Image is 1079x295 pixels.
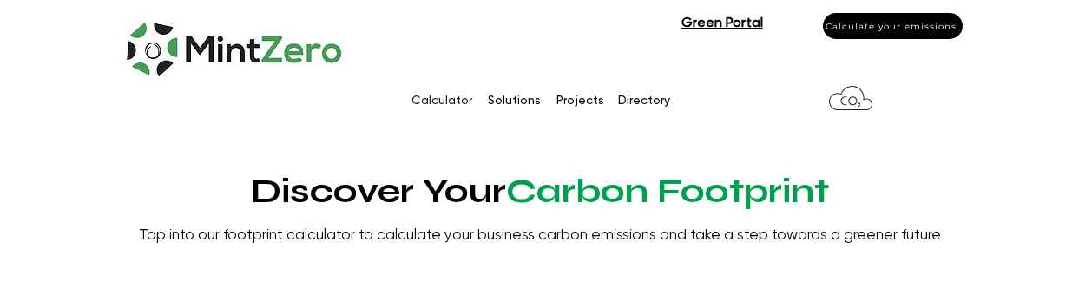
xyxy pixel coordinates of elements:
[826,21,957,32] span: Calculate your emissions
[403,88,479,114] a: Calculator
[681,16,763,30] span: Green Portal
[479,88,548,114] a: Solutions
[506,170,829,212] span: Carbon Footprint
[609,88,677,114] a: Directory
[548,88,613,114] p: Projects
[823,13,963,39] a: Calculate your emissions
[251,170,829,212] span: Discover Your
[548,88,609,114] a: Projects
[681,14,763,30] a: Green Portal
[609,88,679,114] p: Directory
[139,228,941,243] span: Tap into our footprint calculator to calculate your business carbon emissions and take a step tow...
[124,9,348,82] img: fgfdg.jpg
[321,88,759,114] nav: Site
[403,88,481,114] p: Calculator
[479,88,549,114] p: Solutions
